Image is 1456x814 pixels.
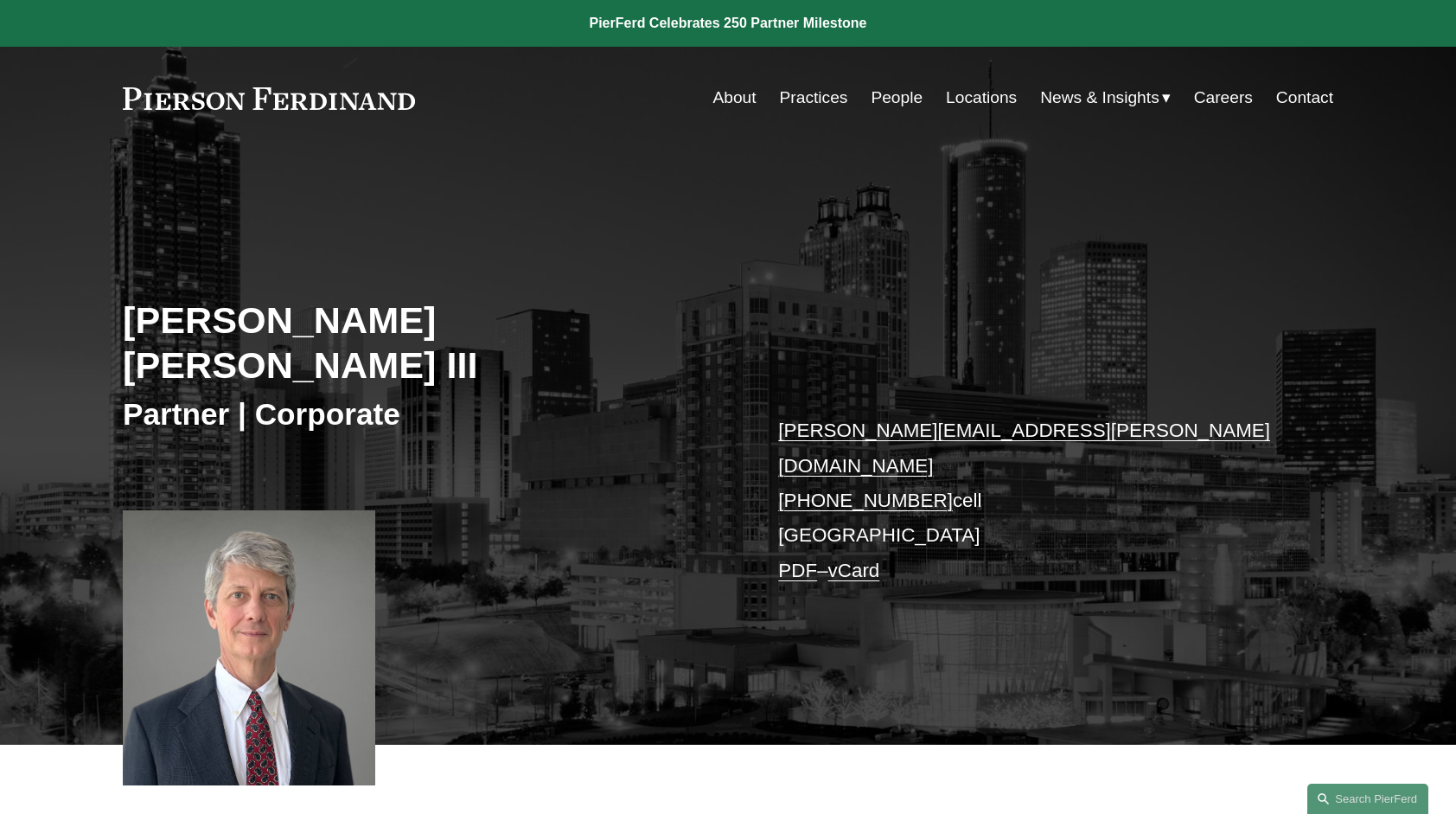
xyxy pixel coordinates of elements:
[778,560,817,581] a: PDF
[780,81,848,114] a: Practices
[712,81,756,114] a: About
[828,560,880,581] a: vCard
[1276,81,1333,114] a: Contact
[871,81,923,114] a: People
[778,413,1282,588] p: cell [GEOGRAPHIC_DATA] –
[778,490,953,511] a: [PHONE_NUMBER]
[1194,81,1253,114] a: Careers
[1040,81,1171,114] a: folder dropdown
[946,81,1017,114] a: Locations
[1040,83,1159,113] span: News & Insights
[778,420,1270,476] a: [PERSON_NAME][EMAIL_ADDRESS][PERSON_NAME][DOMAIN_NAME]
[123,298,728,388] h2: [PERSON_NAME] [PERSON_NAME] III
[1307,784,1428,814] a: Search this site
[123,395,728,433] h3: Partner | Corporate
